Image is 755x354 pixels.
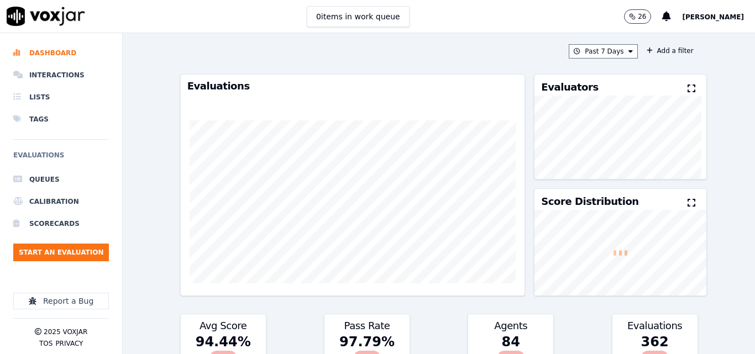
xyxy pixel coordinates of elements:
[642,44,698,57] button: Add a filter
[569,44,637,59] button: Past 7 Days
[331,321,403,331] h3: Pass Rate
[13,64,109,86] a: Interactions
[187,81,518,91] h3: Evaluations
[638,12,646,21] p: 26
[682,10,755,23] button: [PERSON_NAME]
[13,213,109,235] a: Scorecards
[39,339,53,348] button: TOS
[624,9,651,24] button: 26
[541,82,598,92] h3: Evaluators
[619,321,691,331] h3: Evaluations
[13,42,109,64] a: Dashboard
[682,13,744,21] span: [PERSON_NAME]
[55,339,83,348] button: Privacy
[44,327,87,336] p: 2025 Voxjar
[624,9,662,24] button: 26
[187,321,259,331] h3: Avg Score
[13,108,109,130] a: Tags
[13,168,109,191] a: Queues
[13,191,109,213] a: Calibration
[13,244,109,261] button: Start an Evaluation
[13,293,109,309] button: Report a Bug
[307,6,410,27] button: 0items in work queue
[13,86,109,108] a: Lists
[475,321,547,331] h3: Agents
[7,7,85,26] img: voxjar logo
[541,197,638,207] h3: Score Distribution
[13,149,109,168] h6: Evaluations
